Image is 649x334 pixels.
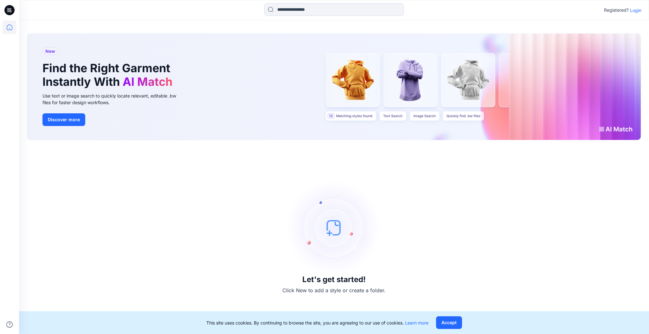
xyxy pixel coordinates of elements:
div: Use text or image search to quickly locate relevant, editable .bw files for faster design workflows. [42,92,185,106]
h3: Let's get started! [302,275,366,284]
p: Registered? [604,6,629,14]
button: Accept [436,316,462,329]
span: New [45,47,55,55]
span: AI Match [123,75,172,89]
img: empty-state-image.svg [286,180,382,275]
button: Discover more [42,113,85,126]
p: Click New to add a style or create a folder. [282,287,386,294]
h1: Find the Right Garment Instantly With [42,61,176,89]
p: Login [630,7,641,14]
p: This site uses cookies. By continuing to browse the site, you are agreeing to our use of cookies. [206,319,428,326]
a: Learn more [405,320,428,325]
